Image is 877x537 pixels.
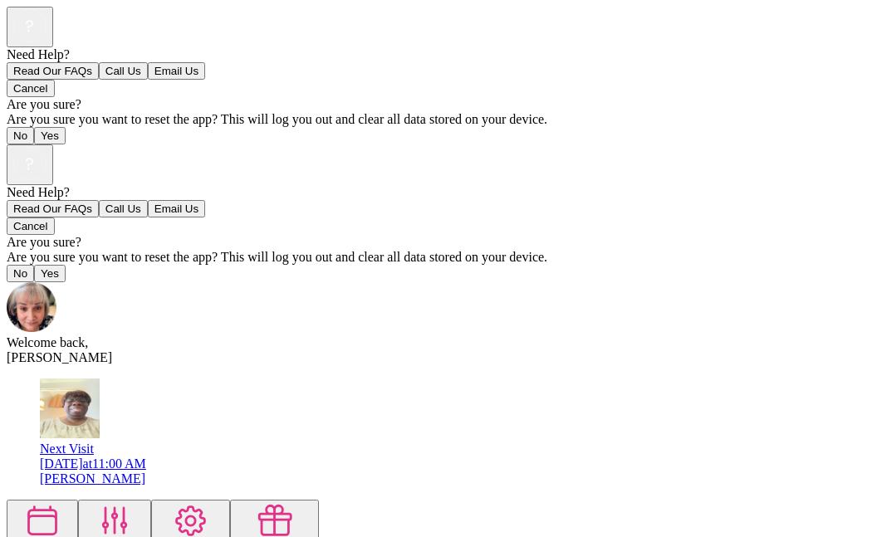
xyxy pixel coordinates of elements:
[34,265,66,282] button: Yes
[99,200,148,217] button: Call Us
[7,185,870,200] div: Need Help?
[99,62,148,80] button: Call Us
[40,378,100,438] img: avatar
[7,47,870,62] div: Need Help?
[40,442,870,456] div: Next Visit
[7,62,99,80] button: Read Our FAQs
[7,97,870,112] div: Are you sure?
[7,282,56,332] img: avatar
[7,80,55,97] button: Cancel
[40,427,100,441] a: avatar
[7,112,870,127] div: Are you sure you want to reset the app? This will log you out and clear all data stored on your d...
[7,335,870,350] div: Welcome back,
[148,62,205,80] button: Email Us
[7,200,99,217] button: Read Our FAQs
[148,200,205,217] button: Email Us
[34,127,66,144] button: Yes
[7,265,34,282] button: No
[40,427,870,486] a: avatarNext Visit[DATE]at11:00 AM[PERSON_NAME]
[7,350,870,365] div: [PERSON_NAME]
[7,250,870,265] div: Are you sure you want to reset the app? This will log you out and clear all data stored on your d...
[40,471,870,486] div: [PERSON_NAME]
[7,235,870,250] div: Are you sure?
[40,456,870,471] div: [DATE] at 11:00 AM
[7,127,34,144] button: No
[7,217,55,235] button: Cancel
